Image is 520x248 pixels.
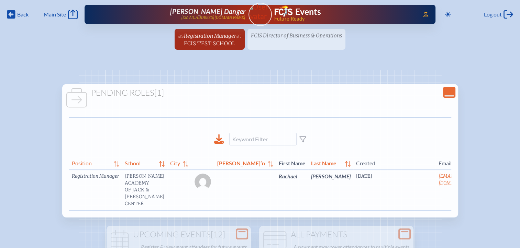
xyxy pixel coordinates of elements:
[248,3,272,26] a: User Avatar
[484,11,502,18] span: Log out
[353,170,436,210] td: [DATE]
[184,33,236,39] span: Registration Manager
[178,32,184,39] span: as
[276,170,308,210] td: Rachael
[439,158,478,167] span: Email
[275,5,414,21] div: FCIS Events — Future ready
[181,15,246,20] p: [EMAIL_ADDRESS][DOMAIN_NAME]
[279,158,306,167] span: First Name
[44,10,77,19] a: Main Site
[125,158,156,167] span: School
[170,7,245,15] span: [PERSON_NAME] Danger
[229,133,297,145] input: Keyword Filter
[211,229,225,239] span: [12]
[308,170,353,210] td: [PERSON_NAME]
[184,40,235,47] span: FCIS Test School
[17,11,29,18] span: Back
[44,11,66,18] span: Main Site
[214,134,224,144] div: Download to CSV
[107,8,246,21] a: [PERSON_NAME] Danger[EMAIL_ADDRESS][DOMAIN_NAME]
[175,29,244,50] a: asRegistration ManageratFCIS Test School
[154,87,164,98] span: [1]
[69,170,122,210] td: Registration Manager
[245,2,275,21] img: User Avatar
[65,88,455,98] h1: Pending Roles
[274,16,413,21] span: Future Ready
[311,158,342,167] span: Last Name
[195,174,211,190] img: Gravatar
[275,5,292,16] img: Florida Council of Independent Schools
[275,5,321,18] a: FCIS LogoEvents
[236,32,241,39] span: at
[72,158,111,167] span: Position
[109,230,248,239] h1: Upcoming Events
[122,170,167,210] td: [PERSON_NAME] Academy of Jack & [PERSON_NAME] Center
[170,158,180,167] span: City
[295,8,321,16] h1: Events
[217,158,265,167] span: [PERSON_NAME]’n
[262,230,411,239] h1: All Payments
[356,158,433,167] span: Created
[439,173,478,186] a: [EMAIL_ADDRESS][DOMAIN_NAME]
